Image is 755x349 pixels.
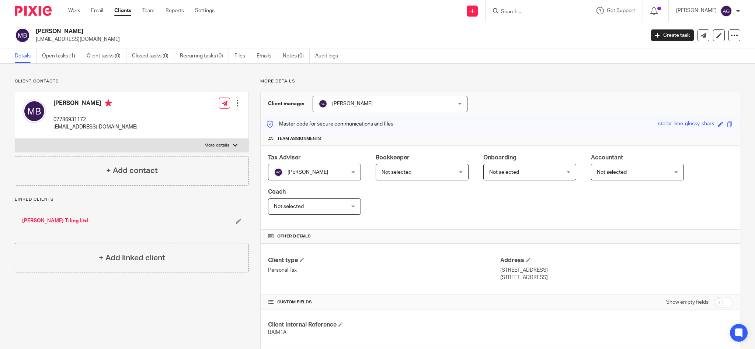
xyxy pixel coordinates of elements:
h2: [PERSON_NAME] [36,28,519,35]
a: Reports [166,7,184,14]
p: [EMAIL_ADDRESS][DOMAIN_NAME] [36,36,640,43]
a: Files [234,49,251,63]
h4: CUSTOM FIELDS [268,299,500,305]
a: Clients [114,7,131,14]
span: Onboarding [483,155,516,161]
a: Audit logs [315,49,344,63]
span: [PERSON_NAME] [332,101,373,106]
i: Primary [105,99,112,107]
a: Details [15,49,36,63]
p: More details [205,142,229,148]
a: Settings [195,7,215,14]
span: Get Support [607,8,635,13]
a: Team [142,7,154,14]
a: Work [68,7,80,14]
img: svg%3E [15,28,30,43]
h4: Address [500,257,733,264]
input: Search [500,9,567,15]
h4: + Add contact [106,165,158,176]
img: svg%3E [720,5,732,17]
span: BAIM1A [268,330,286,335]
img: Pixie [15,6,52,16]
span: Not selected [597,170,627,175]
div: stellar-lime-glossy-shark [658,120,714,128]
a: Create task [651,29,694,41]
label: Show empty fields [666,299,709,306]
h3: Client manager [268,100,305,107]
h4: Client Internal Reference [268,321,500,329]
a: Open tasks (1) [42,49,81,63]
p: Client contacts [15,78,249,84]
a: [PERSON_NAME] Tiling Ltd [22,217,88,225]
p: Personal Tax [268,267,500,274]
span: Not selected [382,170,411,175]
h4: [PERSON_NAME] [53,99,138,109]
p: [EMAIL_ADDRESS][DOMAIN_NAME] [53,123,138,131]
a: Recurring tasks (0) [180,49,229,63]
span: Accountant [591,155,623,161]
p: Master code for secure communications and files [266,120,393,128]
a: Email [91,7,103,14]
a: Client tasks (0) [87,49,126,63]
span: Team assignments [277,136,321,142]
h4: + Add linked client [99,252,165,264]
span: [PERSON_NAME] [288,170,328,175]
span: Bookkeeper [376,155,410,161]
img: svg%3E [274,168,283,177]
img: svg%3E [319,99,327,108]
span: Not selected [489,170,519,175]
img: svg%3E [22,99,46,123]
a: Notes (0) [283,49,310,63]
p: [STREET_ADDRESS] [500,274,733,281]
p: [STREET_ADDRESS] [500,267,733,274]
h4: Client type [268,257,500,264]
p: Linked clients [15,197,249,202]
span: Not selected [274,204,304,209]
span: Other details [277,233,311,239]
p: More details [260,78,740,84]
a: Closed tasks (0) [132,49,174,63]
span: Tax Adviser [268,155,301,161]
p: 07786931172 [53,116,138,123]
span: Coach [268,189,286,195]
p: [PERSON_NAME] [676,7,717,14]
a: Emails [257,49,277,63]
